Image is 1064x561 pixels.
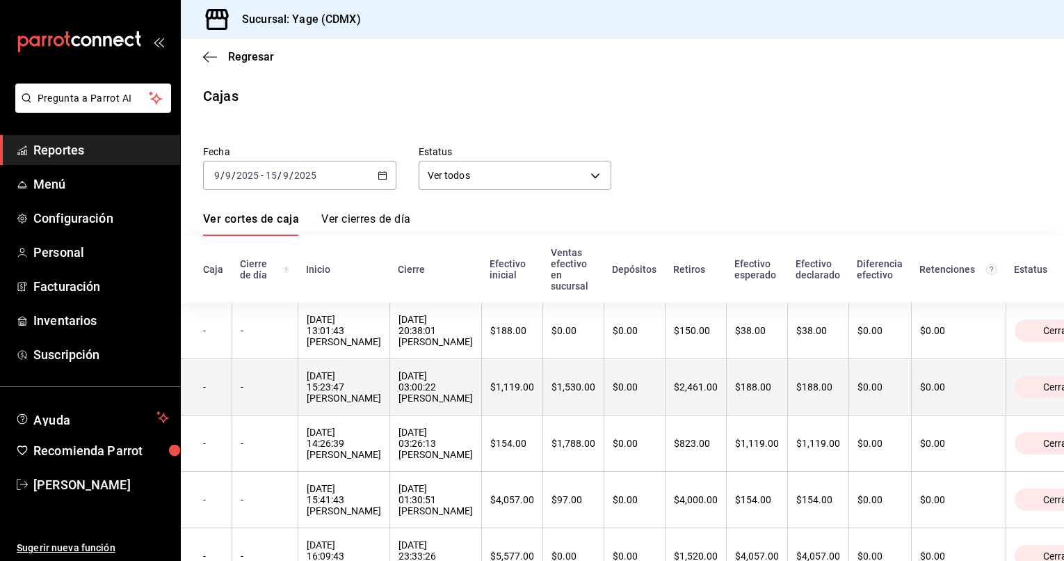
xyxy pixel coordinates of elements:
span: / [277,170,282,181]
div: - [203,438,223,449]
span: Configuración [33,209,169,228]
div: - [241,438,289,449]
div: $2,461.00 [674,381,718,393]
label: Estatus [419,147,612,157]
div: $0.00 [857,438,903,449]
div: [DATE] 20:38:01 [PERSON_NAME] [398,314,473,347]
div: $0.00 [920,381,997,393]
a: Pregunta a Parrot AI [10,101,171,116]
a: Ver cortes de caja [203,212,299,236]
div: Retenciones [919,264,997,275]
div: $0.00 [857,325,903,336]
div: Caja [203,264,223,275]
span: Pregunta a Parrot AI [38,91,150,106]
span: - [261,170,264,181]
button: open_drawer_menu [153,36,164,47]
div: $1,119.00 [490,381,534,393]
span: / [289,170,293,181]
div: Cierre [398,264,473,275]
div: $188.00 [796,381,840,393]
div: - [241,325,289,336]
div: Efectivo declarado [796,258,840,280]
span: Reportes [33,141,169,159]
div: $4,057.00 [490,494,534,505]
div: [DATE] 03:26:13 [PERSON_NAME] [398,427,473,460]
span: Ayuda [33,409,151,426]
h3: Sucursal: Yage (CDMX) [231,11,361,28]
span: Menú [33,175,169,193]
div: $38.00 [735,325,779,336]
input: -- [265,170,277,181]
div: $1,788.00 [551,438,595,449]
span: Sugerir nueva función [17,541,169,555]
div: $0.00 [613,325,656,336]
span: Personal [33,243,169,262]
input: -- [282,170,289,181]
div: $188.00 [490,325,534,336]
input: -- [213,170,220,181]
a: Ver cierres de día [321,212,410,236]
div: $150.00 [674,325,718,336]
div: $0.00 [857,494,903,505]
svg: El número de cierre de día es consecutivo y consolida todos los cortes de caja previos en un únic... [283,264,289,275]
div: $0.00 [613,494,656,505]
span: Facturación [33,277,169,296]
div: $1,119.00 [796,438,840,449]
div: - [241,494,289,505]
div: $4,000.00 [674,494,718,505]
div: $154.00 [490,438,534,449]
div: Cajas [203,86,239,106]
div: [DATE] 03:00:22 [PERSON_NAME] [398,370,473,404]
div: Retiros [673,264,718,275]
div: - [203,494,223,505]
div: $1,530.00 [551,381,595,393]
div: [DATE] 15:41:43 [PERSON_NAME] [307,483,381,516]
div: Diferencia efectivo [857,258,903,280]
div: $0.00 [920,325,997,336]
svg: Total de retenciones de propinas registradas [986,264,997,275]
span: [PERSON_NAME] [33,475,169,494]
div: $0.00 [613,381,656,393]
div: Efectivo inicial [490,258,534,280]
div: Depósitos [612,264,656,275]
div: $38.00 [796,325,840,336]
span: Recomienda Parrot [33,441,169,460]
span: Suscripción [33,345,169,364]
span: / [220,170,225,181]
div: $0.00 [857,381,903,393]
div: $0.00 [613,438,656,449]
span: / [232,170,236,181]
div: [DATE] 01:30:51 [PERSON_NAME] [398,483,473,516]
div: [DATE] 13:01:43 [PERSON_NAME] [307,314,381,347]
div: $188.00 [735,381,779,393]
div: navigation tabs [203,212,410,236]
button: Pregunta a Parrot AI [15,84,171,113]
div: Inicio [306,264,381,275]
div: Ver todos [419,161,612,190]
div: Efectivo esperado [734,258,779,280]
div: $0.00 [920,494,997,505]
button: Regresar [203,50,274,63]
div: $97.00 [551,494,595,505]
input: ---- [236,170,259,181]
input: ---- [293,170,317,181]
input: -- [225,170,232,181]
span: Inventarios [33,311,169,330]
div: [DATE] 15:23:47 [PERSON_NAME] [307,370,381,404]
div: $154.00 [735,494,779,505]
div: Ventas efectivo en sucursal [551,247,595,292]
div: - [203,325,223,336]
div: [DATE] 14:26:39 [PERSON_NAME] [307,427,381,460]
div: Cierre de día [240,258,289,280]
div: - [241,381,289,393]
div: $154.00 [796,494,840,505]
span: Regresar [228,50,274,63]
div: $0.00 [551,325,595,336]
label: Fecha [203,147,396,157]
div: $0.00 [920,438,997,449]
div: - [203,381,223,393]
div: $823.00 [674,438,718,449]
div: $1,119.00 [735,438,779,449]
